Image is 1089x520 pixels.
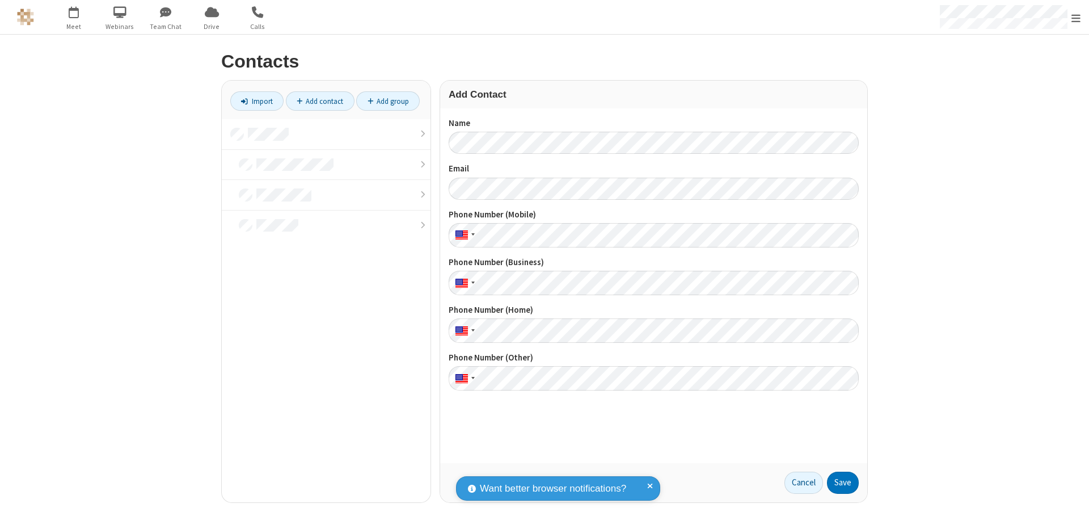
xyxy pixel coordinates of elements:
div: United States: + 1 [449,366,478,391]
span: Webinars [99,22,141,32]
div: United States: + 1 [449,271,478,295]
a: Cancel [784,472,823,494]
h3: Add Contact [449,89,859,100]
span: Calls [237,22,279,32]
span: Drive [191,22,233,32]
a: Add contact [286,91,354,111]
span: Want better browser notifications? [480,481,626,496]
button: Save [827,472,859,494]
label: Email [449,162,859,175]
a: Import [230,91,284,111]
label: Phone Number (Mobile) [449,208,859,221]
label: Phone Number (Home) [449,304,859,317]
iframe: Chat [1061,490,1080,512]
span: Meet [53,22,95,32]
div: United States: + 1 [449,223,478,248]
div: United States: + 1 [449,318,478,343]
label: Phone Number (Business) [449,256,859,269]
a: Add group [356,91,420,111]
span: Team Chat [145,22,187,32]
label: Name [449,117,859,130]
img: QA Selenium DO NOT DELETE OR CHANGE [17,9,34,26]
h2: Contacts [221,52,868,72]
label: Phone Number (Other) [449,351,859,364]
